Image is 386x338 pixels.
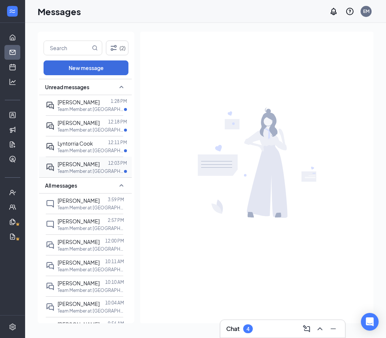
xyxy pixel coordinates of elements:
span: All messages [45,182,77,189]
div: Open Intercom Messenger [361,313,379,331]
svg: Settings [9,323,16,331]
svg: QuestionInfo [345,7,354,16]
svg: DoubleChat [46,241,55,250]
p: 10:10 AM [105,279,124,285]
svg: Filter [109,43,118,52]
p: Team Member at [GEOGRAPHIC_DATA] [58,246,124,252]
button: Minimize [327,323,339,335]
svg: ActiveDoubleChat [46,122,55,130]
p: 3:59 PM [108,196,124,203]
svg: SmallChevronUp [117,181,126,190]
p: Team Member at [GEOGRAPHIC_DATA] [58,205,124,211]
button: ChevronUp [314,323,326,335]
p: 12:03 PM [108,160,127,166]
svg: ChatInactive [46,220,55,229]
button: New message [44,60,128,75]
svg: ChatInactive [46,323,55,332]
span: [PERSON_NAME] [58,280,100,286]
svg: Minimize [329,324,338,333]
p: Team Member at [GEOGRAPHIC_DATA] [58,147,124,154]
span: [PERSON_NAME] [58,197,100,204]
p: 9:56 AM [108,320,124,327]
span: [PERSON_NAME] [58,259,100,266]
svg: SmallChevronUp [117,83,126,91]
span: [PERSON_NAME] [58,99,100,105]
button: Filter (2) [106,41,128,55]
p: 10:11 AM [105,258,124,265]
svg: ComposeMessage [302,324,311,333]
svg: WorkstreamLogo [8,7,16,15]
svg: ActiveDoubleChat [46,142,55,151]
svg: ActiveDoubleChat [46,163,55,172]
span: [PERSON_NAME] [58,300,100,307]
svg: DoubleChat [46,282,55,291]
svg: Notifications [329,7,338,16]
p: Team Member at [GEOGRAPHIC_DATA] [58,266,124,273]
span: [PERSON_NAME] [58,218,100,224]
svg: UserCheck [9,189,16,196]
input: Search [44,41,90,55]
svg: MagnifyingGlass [92,45,98,51]
button: ComposeMessage [301,323,313,335]
span: Lyntorria Cook [58,140,93,147]
span: [PERSON_NAME] [58,161,100,167]
div: 4 [247,326,249,332]
p: Team Member at [GEOGRAPHIC_DATA] [58,287,124,293]
svg: ChevronUp [316,324,324,333]
svg: ChatInactive [46,199,55,208]
p: 10:04 AM [105,300,124,306]
p: 2:57 PM [108,217,124,223]
h1: Messages [38,5,81,18]
svg: DoubleChat [46,303,55,311]
svg: DoubleChat [46,261,55,270]
p: Team Member at [GEOGRAPHIC_DATA] [58,225,124,231]
span: Unread messages [45,83,89,91]
span: [PERSON_NAME] [58,238,100,245]
p: 12:11 PM [108,139,127,146]
p: Team Member at [GEOGRAPHIC_DATA] [58,168,124,174]
p: 12:00 PM [105,238,124,244]
p: Team Member at [GEOGRAPHIC_DATA] [58,106,124,112]
div: EM [363,8,369,14]
svg: Analysis [9,78,16,86]
p: Team Member at [GEOGRAPHIC_DATA] [58,127,124,133]
h3: Chat [226,325,239,333]
span: [PERSON_NAME] [58,321,100,328]
p: 12:18 PM [108,119,127,125]
svg: ActiveDoubleChat [46,101,55,110]
p: Team Member at [GEOGRAPHIC_DATA] [58,308,124,314]
span: [PERSON_NAME] [58,119,100,126]
p: 1:28 PM [111,98,127,104]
